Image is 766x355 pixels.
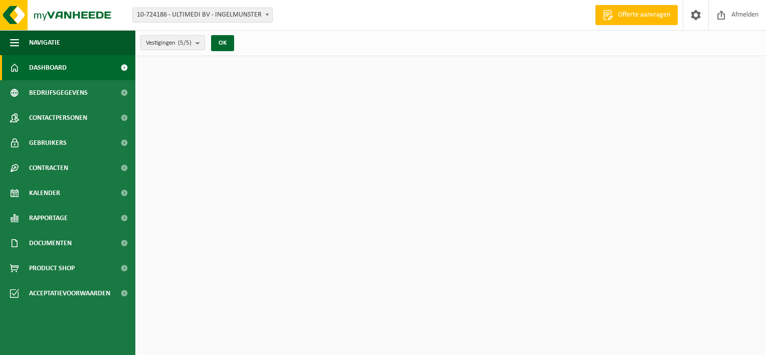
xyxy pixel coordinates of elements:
span: Dashboard [29,55,67,80]
button: Vestigingen(5/5) [140,35,205,50]
span: Contracten [29,155,68,181]
span: Navigatie [29,30,60,55]
span: Bedrijfsgegevens [29,80,88,105]
span: Product Shop [29,256,75,281]
span: Acceptatievoorwaarden [29,281,110,306]
a: Offerte aanvragen [595,5,678,25]
count: (5/5) [178,40,192,46]
span: Rapportage [29,206,68,231]
span: Documenten [29,231,72,256]
span: Offerte aanvragen [616,10,673,20]
span: 10-724186 - ULTIMEDI BV - INGELMUNSTER [133,8,272,22]
button: OK [211,35,234,51]
span: Kalender [29,181,60,206]
span: 10-724186 - ULTIMEDI BV - INGELMUNSTER [132,8,273,23]
span: Gebruikers [29,130,67,155]
span: Contactpersonen [29,105,87,130]
span: Vestigingen [146,36,192,51]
